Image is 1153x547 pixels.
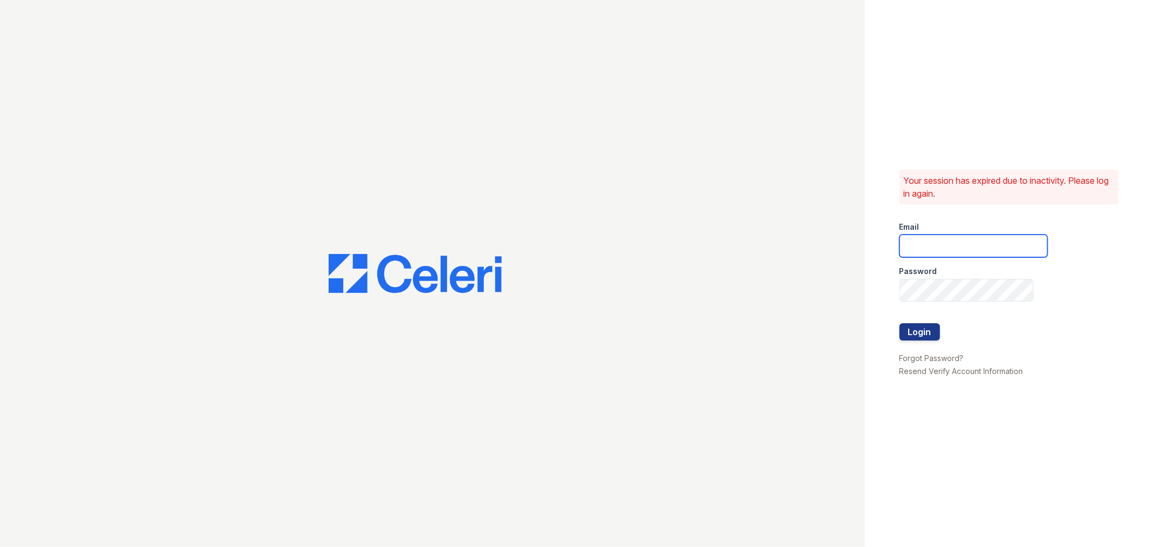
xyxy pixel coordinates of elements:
img: CE_Logo_Blue-a8612792a0a2168367f1c8372b55b34899dd931a85d93a1a3d3e32e68fde9ad4.png [329,254,502,293]
label: Email [899,222,919,232]
a: Forgot Password? [899,353,964,363]
a: Resend Verify Account Information [899,366,1023,376]
p: Your session has expired due to inactivity. Please log in again. [904,174,1114,200]
label: Password [899,266,937,277]
button: Login [899,323,940,341]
